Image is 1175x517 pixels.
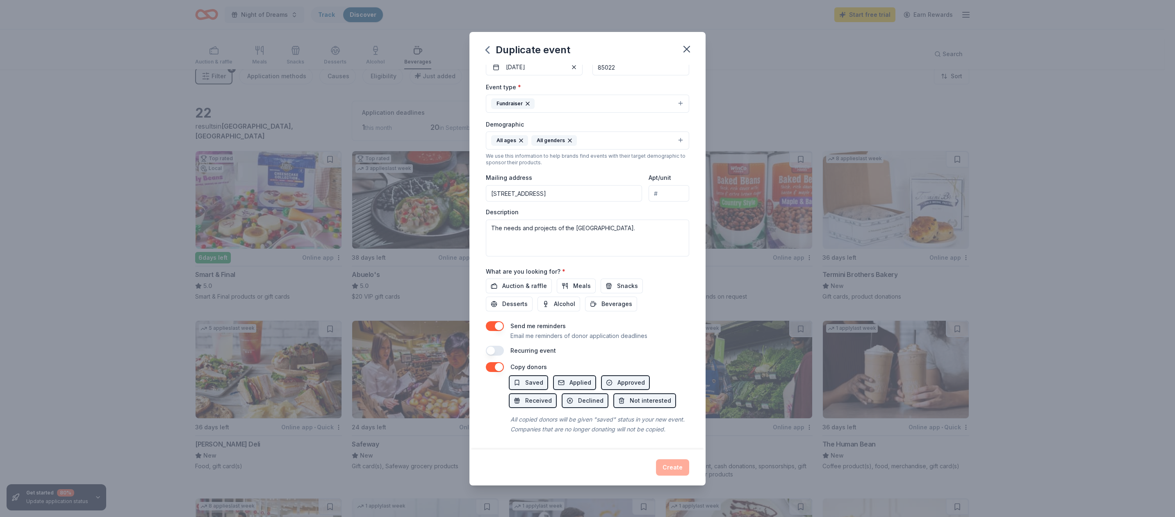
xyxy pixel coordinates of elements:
button: Snacks [601,279,643,293]
button: Saved [509,375,548,390]
span: Not interested [630,396,671,406]
label: Send me reminders [510,322,566,329]
span: Meals [573,281,591,291]
input: # [649,185,689,202]
label: Demographic [486,120,524,129]
span: Auction & raffle [502,281,547,291]
button: [DATE] [486,59,583,75]
button: Approved [601,375,650,390]
label: Apt/unit [649,174,671,182]
button: Received [509,393,557,408]
span: Desserts [502,299,528,309]
button: Fundraiser [486,95,689,113]
span: Beverages [601,299,632,309]
span: Saved [525,378,543,388]
label: Description [486,208,519,216]
span: Received [525,396,552,406]
button: Applied [553,375,596,390]
button: Meals [557,279,596,293]
div: Duplicate event [486,43,570,57]
div: All copied donors will be given "saved" status in your new event. Companies that are no longer do... [509,413,689,436]
button: Desserts [486,297,533,311]
label: Recurring event [510,347,556,354]
div: All genders [531,135,577,146]
button: Alcohol [537,297,580,311]
label: Mailing address [486,174,532,182]
label: Event type [486,83,521,91]
input: 12345 (U.S. only) [592,59,689,75]
div: All ages [491,135,528,146]
div: We use this information to help brands find events with their target demographic to sponsor their... [486,153,689,166]
textarea: The needs and projects of the [GEOGRAPHIC_DATA]. [486,220,689,256]
span: Alcohol [554,299,575,309]
span: Declined [578,396,603,406]
label: Copy donors [510,363,547,370]
span: Applied [569,378,591,388]
button: Beverages [585,297,637,311]
input: Enter a US address [486,185,642,202]
span: Approved [617,378,645,388]
span: Snacks [617,281,638,291]
button: Auction & raffle [486,279,552,293]
p: Email me reminders of donor application deadlines [510,331,647,341]
button: Not interested [613,393,676,408]
div: Fundraiser [491,98,535,109]
button: Declined [562,393,608,408]
button: All agesAll genders [486,132,689,150]
label: What are you looking for? [486,268,565,276]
